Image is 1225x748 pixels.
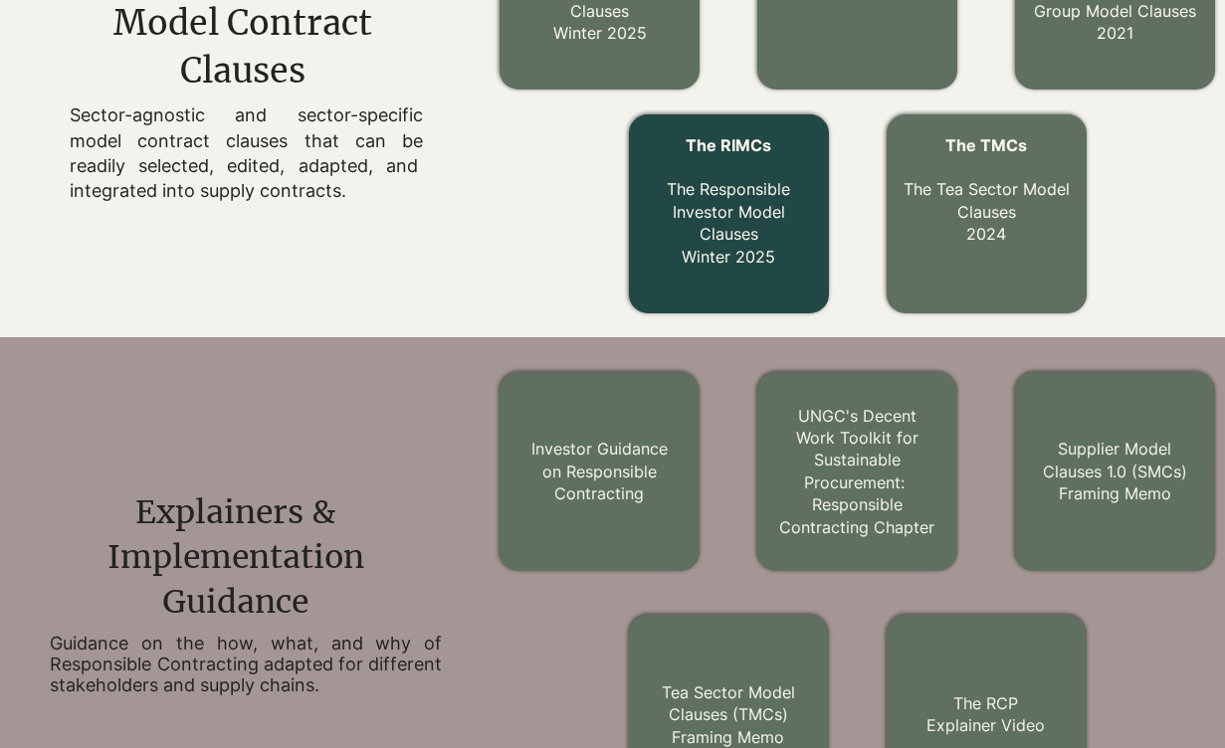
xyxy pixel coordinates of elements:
[113,2,372,92] span: Model Contract Clauses
[779,406,934,537] a: UNGC's Decent Work Toolkit for Sustainable Procurement: Responsible Contracting Chapter
[926,693,1045,735] a: The RCPExplainer Video
[531,439,668,503] a: Investor Guidance on Responsible Contracting
[50,633,442,695] h2: Guidance on the how, what, and why of Responsible Contracting adapted for different stakeholders ...
[667,135,790,267] a: The RIMCs The Responsible Investor Model ClausesWinter 2025
[662,682,795,747] a: Tea Sector Model Clauses (TMCs) Framing Memo
[1043,439,1187,503] a: Supplier Model Clauses 1.0 (SMCs) Framing Memo
[904,135,1070,245] a: The TMCs The Tea Sector Model Clauses2024
[107,492,364,622] span: Explainers & Implementation Guidance
[945,135,1027,155] span: The TMCs
[686,135,771,155] span: The RIMCs
[70,102,423,203] p: Sector-agnostic and sector-specific model contract clauses that can be readily selected, edited, ...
